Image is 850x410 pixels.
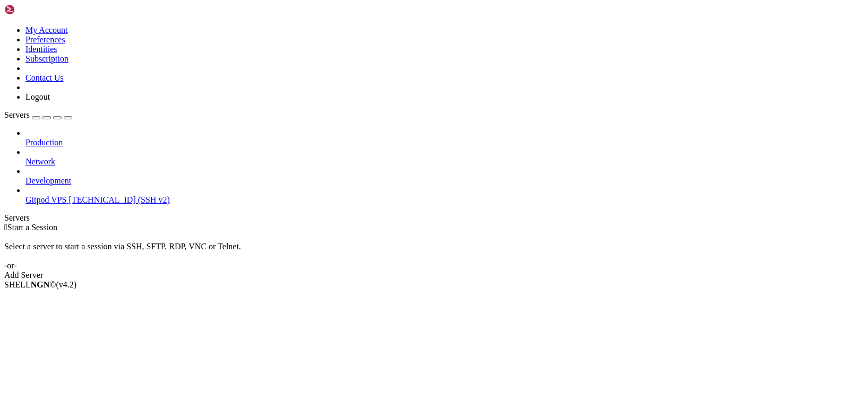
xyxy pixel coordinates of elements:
[25,92,50,101] a: Logout
[25,176,846,186] a: Development
[25,73,64,82] a: Contact Us
[25,138,63,147] span: Production
[25,128,846,147] li: Production
[25,195,67,204] span: Gitpod VPS
[25,35,65,44] a: Preferences
[56,280,77,289] span: 4.2.0
[25,54,68,63] a: Subscription
[25,25,68,34] a: My Account
[4,110,30,119] span: Servers
[25,138,846,147] a: Production
[25,45,57,54] a: Identities
[25,157,55,166] span: Network
[69,195,170,204] span: [TECHNICAL_ID] (SSH v2)
[4,213,846,223] div: Servers
[25,186,846,205] li: Gitpod VPS [TECHNICAL_ID] (SSH v2)
[25,176,71,185] span: Development
[4,232,846,271] div: Select a server to start a session via SSH, SFTP, RDP, VNC or Telnet. -or-
[4,271,846,280] div: Add Server
[25,157,846,167] a: Network
[31,280,50,289] b: NGN
[7,223,57,232] span: Start a Session
[25,195,846,205] a: Gitpod VPS [TECHNICAL_ID] (SSH v2)
[4,4,65,15] img: Shellngn
[4,110,72,119] a: Servers
[25,147,846,167] li: Network
[25,167,846,186] li: Development
[4,280,76,289] span: SHELL ©
[4,223,7,232] span: 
